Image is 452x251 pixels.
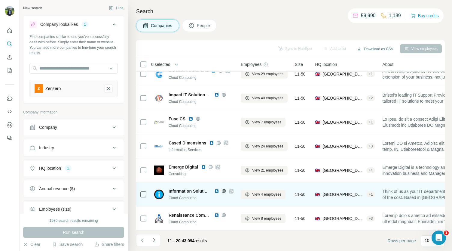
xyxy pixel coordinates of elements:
span: 11-50 [295,119,306,125]
div: + 1 [366,192,375,197]
span: View 21 employees [252,168,283,173]
button: Annual revenue ($) [23,181,124,196]
img: Avatar [5,6,14,16]
span: View 24 employees [252,144,283,149]
button: Search [5,39,14,49]
button: View 8 employees [241,214,286,223]
span: 11-50 [295,95,306,101]
div: Information Services [169,147,234,153]
span: Renaissance Computer Services Limited [169,213,250,218]
button: View 7 employees [241,118,286,127]
div: Zenzero [45,85,61,91]
span: Information Solutions [169,189,212,194]
div: 1 [81,22,88,27]
div: Cloud Computing [169,75,234,80]
span: View 7 employees [252,119,281,125]
img: Logo of Fuse CS [154,117,164,127]
button: View 24 employees [241,142,288,151]
span: 1 [444,231,449,235]
span: Fuse CS [169,116,185,122]
span: 11 - 20 [167,238,181,243]
button: Clear [23,241,40,247]
span: [GEOGRAPHIC_DATA], [GEOGRAPHIC_DATA], [GEOGRAPHIC_DATA] [322,71,364,77]
span: 🇬🇧 [315,143,320,149]
span: Companies [151,23,173,29]
span: View 29 employees [252,71,283,77]
p: 59,990 [361,12,376,19]
span: Employees [241,61,261,67]
div: Cloud Computing [169,219,234,225]
span: [GEOGRAPHIC_DATA], [GEOGRAPHIC_DATA], [GEOGRAPHIC_DATA] [322,191,364,197]
span: 🇬🇧 [315,95,320,101]
span: 🇬🇧 [315,215,320,222]
div: Industry [39,145,54,151]
img: Logo of Emerge Digital [154,166,164,175]
button: Industry [23,141,124,155]
div: + 1 [366,119,375,125]
span: View 40 employees [252,95,283,101]
div: Find companies similar to one you've successfully dealt with before. Simply enter their name or w... [29,34,118,56]
img: LinkedIn logo [214,189,219,194]
div: HQ location [39,165,61,171]
div: Employees (size) [39,206,71,212]
div: Cloud Computing [169,195,234,201]
img: LinkedIn logo [188,116,193,121]
button: Employees (size) [23,202,124,216]
img: LinkedIn logo [214,213,219,218]
button: Share filters [94,241,124,247]
button: View 4 employees [241,190,286,199]
button: Hide [105,4,128,13]
span: [GEOGRAPHIC_DATA], [GEOGRAPHIC_DATA], [GEOGRAPHIC_DATA] [322,167,364,173]
img: Logo of Information Solutions [154,190,164,199]
span: Emerge Digital [169,164,198,170]
span: of [181,238,184,243]
h4: Search [136,7,445,16]
div: + 2 [366,95,375,101]
button: Use Surfe API [5,106,14,117]
button: Feedback [5,133,14,144]
button: Zenzero-remove-button [104,84,113,93]
span: View 8 employees [252,216,281,221]
span: [GEOGRAPHIC_DATA], [GEOGRAPHIC_DATA], [GEOGRAPHIC_DATA] [322,119,364,125]
span: [GEOGRAPHIC_DATA], [GEOGRAPHIC_DATA], [GEOGRAPHIC_DATA] [322,95,364,101]
span: Rows per page [388,238,416,244]
span: 🇬🇧 [315,167,320,173]
div: 1 [65,166,72,171]
button: HQ location1 [23,161,124,175]
div: + 3 [366,216,375,221]
div: New search [23,5,42,11]
span: Size [295,61,303,67]
div: Consulting [169,171,234,177]
button: Download as CSV [353,45,397,54]
span: results [167,238,207,243]
div: + 3 [366,144,375,149]
div: 1980 search results remaining [50,218,98,223]
span: [GEOGRAPHIC_DATA], [GEOGRAPHIC_DATA]|[GEOGRAPHIC_DATA]|[GEOGRAPHIC_DATA] [322,143,364,149]
button: View 40 employees [241,94,288,103]
span: 🇬🇧 [315,71,320,77]
button: Use Surfe on LinkedIn [5,93,14,104]
button: Navigate to previous page [136,234,148,246]
button: Dashboard [5,119,14,130]
p: 1,189 [389,12,401,19]
img: Logo of Curveball Solutions [154,69,164,79]
div: Company lookalikes [40,21,78,27]
span: [GEOGRAPHIC_DATA], [GEOGRAPHIC_DATA], [GEOGRAPHIC_DATA] [322,215,364,222]
img: LinkedIn logo [214,92,219,97]
div: + 1 [366,71,375,77]
button: View 29 employees [241,70,288,79]
div: Company [39,124,57,130]
span: Impact IT Solutions [GEOGRAPHIC_DATA] [169,92,254,97]
span: HQ location [315,61,337,67]
button: Buy credits [411,11,439,20]
span: 11-50 [295,191,306,197]
button: My lists [5,65,14,76]
span: 11-50 [295,71,306,77]
button: Save search [52,241,83,247]
img: Zenzero-logo [35,84,43,93]
div: Cloud Computing [169,99,234,104]
span: 🇬🇧 [315,119,320,125]
button: Company [23,120,124,135]
span: 11-50 [295,143,306,149]
img: Logo of Cased Dimensions [154,141,164,151]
